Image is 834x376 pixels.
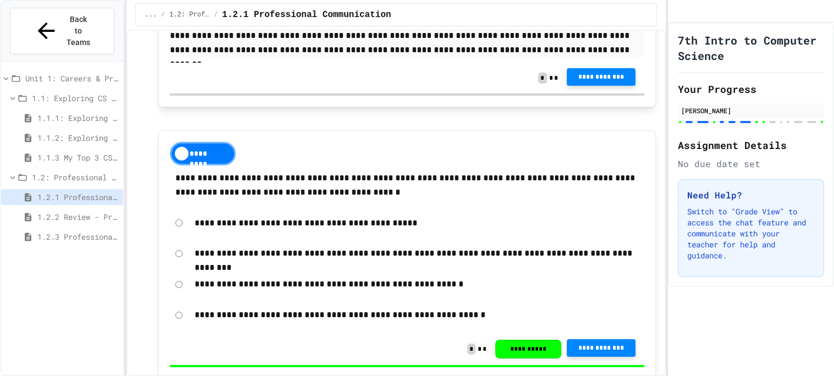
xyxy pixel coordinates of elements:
[222,8,391,21] span: 1.2.1 Professional Communication
[37,231,119,242] span: 1.2.3 Professional Communication Challenge
[37,191,119,203] span: 1.2.1 Professional Communication
[37,112,119,124] span: 1.1.1: Exploring CS Careers
[32,92,119,104] span: 1.1: Exploring CS Careers
[678,32,824,63] h1: 7th Intro to Computer Science
[145,10,157,19] span: ...
[687,189,815,202] h3: Need Help?
[161,10,165,19] span: /
[37,211,119,223] span: 1.2.2 Review - Professional Communication
[678,157,824,170] div: No due date set
[32,172,119,183] span: 1.2: Professional Communication
[687,206,815,261] p: Switch to "Grade View" to access the chat feature and communicate with your teacher for help and ...
[65,14,91,48] span: Back to Teams
[37,152,119,163] span: 1.1.3 My Top 3 CS Careers!
[25,73,119,84] span: Unit 1: Careers & Professionalism
[678,137,824,153] h2: Assignment Details
[681,106,821,115] div: [PERSON_NAME]
[214,10,218,19] span: /
[678,81,824,97] h2: Your Progress
[169,10,209,19] span: 1.2: Professional Communication
[37,132,119,143] span: 1.1.2: Exploring CS Careers - Review
[10,8,114,54] button: Back to Teams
